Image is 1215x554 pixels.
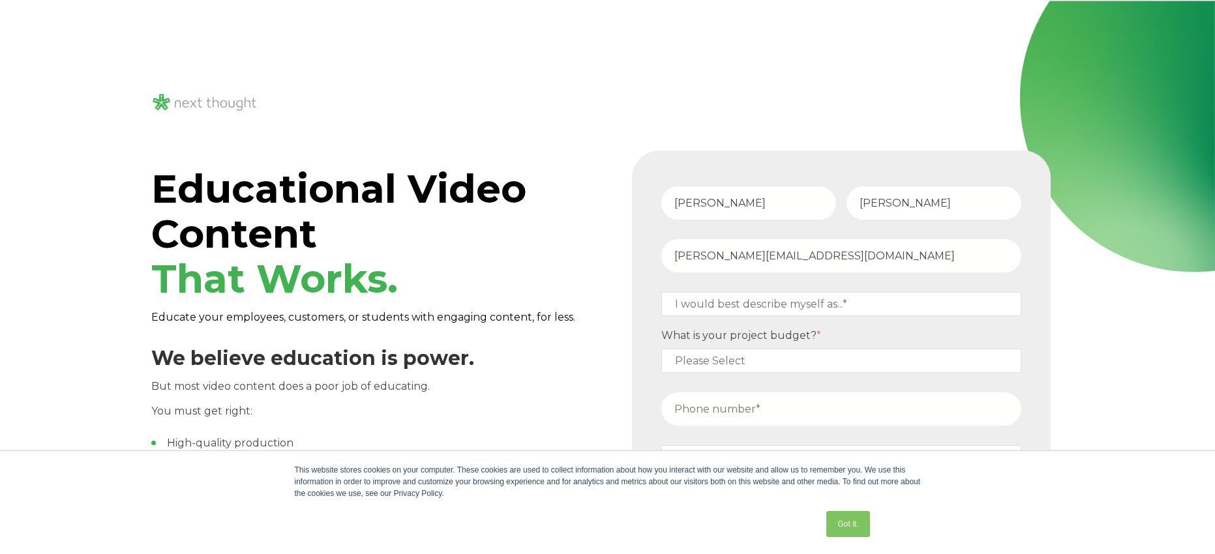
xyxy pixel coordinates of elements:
p: But most video content does a poor job of educating. [151,378,596,395]
span: Educational Video Content [151,165,526,302]
h3: We believe education is power. [151,347,596,370]
li: High-quality production [151,435,596,451]
span: That Works. [151,255,398,302]
span: Educate your employees, customers, or students with engaging content, for less. [151,311,575,323]
input: Email Address* [661,239,1021,272]
p: You must get right: [151,403,596,420]
input: Phone number* [661,392,1021,426]
img: NT_Logo_LightMode [151,92,258,113]
div: This website stores cookies on your computer. These cookies are used to collect information about... [295,464,921,499]
input: First Name* [661,186,836,220]
span: What is your project budget? [661,329,817,342]
input: Last Name* [847,186,1021,220]
a: Got it. [826,511,869,537]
